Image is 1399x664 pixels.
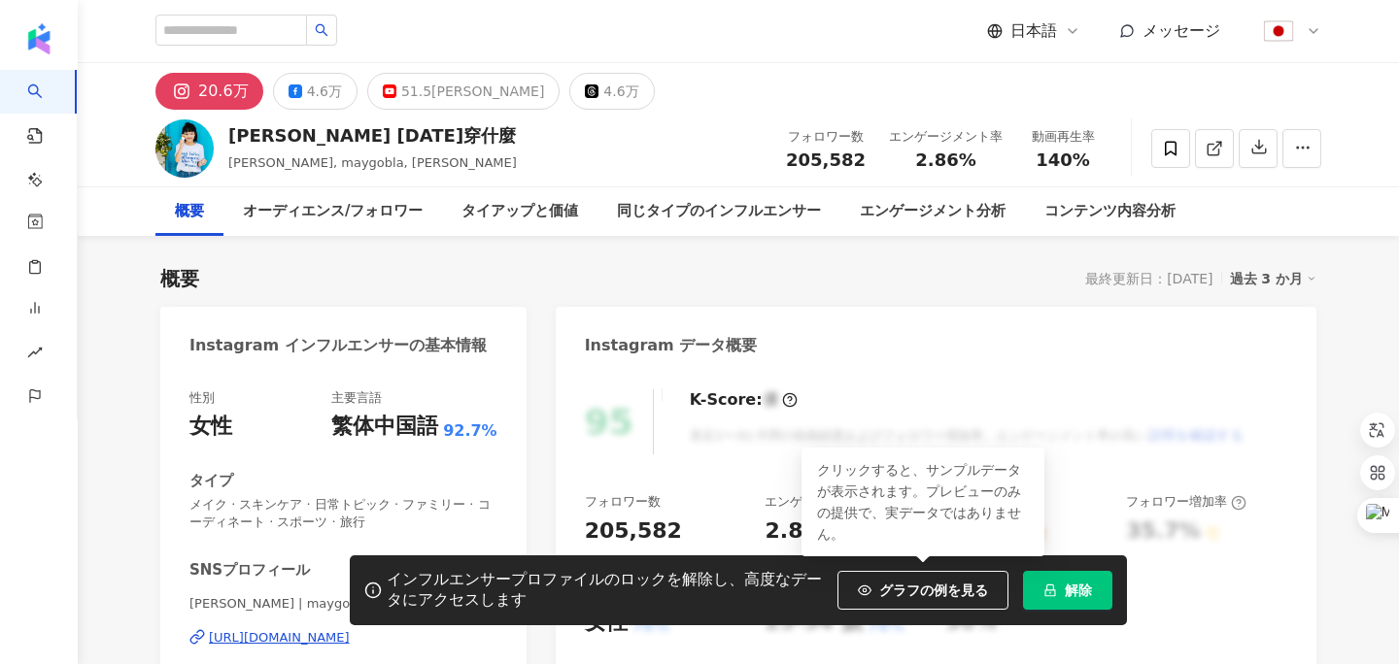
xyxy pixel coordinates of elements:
[765,516,838,547] div: 2.86%
[915,150,975,170] span: 2.86%
[23,23,54,54] img: logo icon
[27,333,43,377] span: rise
[1143,21,1220,40] span: メッセージ
[155,73,263,110] button: 20.6万
[1026,127,1100,147] div: 動画再生率
[1085,271,1212,286] div: 最終更新日：[DATE]
[209,629,350,647] div: [URL][DOMAIN_NAME]
[1036,150,1090,170] span: 140%
[585,493,661,511] div: フォロワー数
[401,78,544,105] div: 51.5[PERSON_NAME]
[243,200,423,223] div: オーディエンス/フォロワー
[155,119,214,178] img: KOL Avatar
[367,73,560,110] button: 51.5[PERSON_NAME]
[443,420,497,442] span: 92.7%
[27,70,66,280] a: search
[1023,571,1112,610] button: 解除
[603,78,638,105] div: 4.6万
[315,23,328,37] span: search
[1260,13,1297,50] img: flag-Japan-800x800.png
[765,493,898,511] div: エンゲージメント率
[1043,583,1057,597] span: lock
[1010,20,1057,42] span: 日本語
[879,582,988,598] span: グラフの例を見る
[461,200,578,223] div: タイアップと価値
[1044,200,1176,223] div: コンテンツ内容分析
[786,127,866,147] div: フォロワー数
[189,471,233,491] div: タイプ
[273,73,358,110] button: 4.6万
[569,73,654,110] button: 4.6万
[802,448,1044,556] div: クリックすると、サンプルデータが表示されます。プレビューのみの提供で、実データではありません。
[189,496,497,531] span: メイク · スキンケア · 日常トピック · ファミリー · コーディネート · スポーツ · 旅行
[690,389,798,411] div: K-Score :
[160,265,199,292] div: 概要
[198,78,249,105] div: 20.6万
[228,155,517,170] span: [PERSON_NAME], maygobla, [PERSON_NAME]
[307,78,342,105] div: 4.6万
[189,412,232,442] div: 女性
[228,123,517,148] div: [PERSON_NAME] [DATE]穿什麼
[387,570,828,611] div: インフルエンサープロファイルのロックを解除し、高度なデータにアクセスします
[189,629,497,647] a: [URL][DOMAIN_NAME]
[331,389,382,407] div: 主要言語
[1230,266,1317,291] div: 過去 3 か月
[860,200,1006,223] div: エンゲージメント分析
[837,571,1008,610] button: グラフの例を見る
[786,149,866,170] span: 205,582
[331,412,438,442] div: 繁体中国語
[189,389,215,407] div: 性別
[1126,493,1246,511] div: フォロワー増加率
[889,127,1003,147] div: エンゲージメント率
[585,335,758,356] div: Instagram データ概要
[189,335,487,356] div: Instagram インフルエンサーの基本情報
[1065,582,1092,598] span: 解除
[585,516,682,547] div: 205,582
[617,200,821,223] div: 同じタイプのインフルエンサー
[175,200,204,223] div: 概要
